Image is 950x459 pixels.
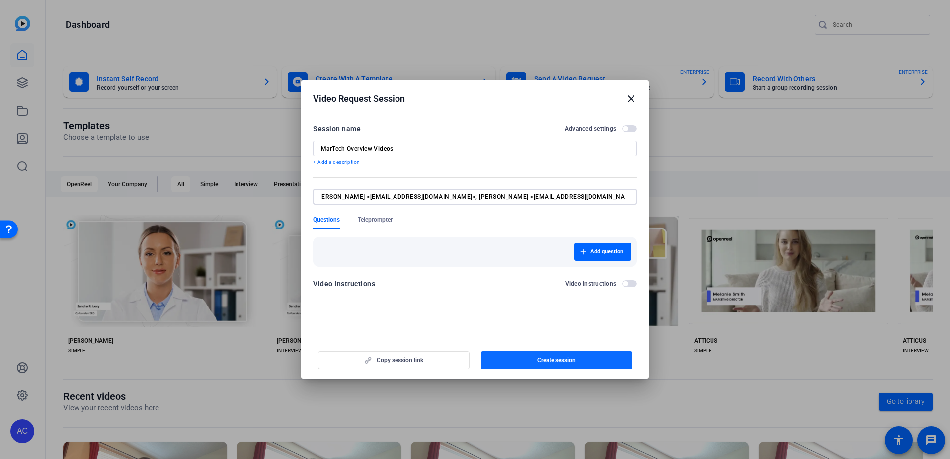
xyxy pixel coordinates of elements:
h2: Advanced settings [565,125,616,133]
span: Add question [590,248,623,256]
div: Session name [313,123,361,135]
div: Video Instructions [313,278,375,290]
mat-icon: close [625,93,637,105]
h2: Video Instructions [565,280,617,288]
span: Create session [537,356,576,364]
button: Add question [574,243,631,261]
input: Send invitation to (enter email address here) [321,193,625,201]
span: Questions [313,216,340,224]
input: Enter Session Name [321,145,629,153]
span: Teleprompter [358,216,393,224]
button: Create session [481,351,633,369]
p: + Add a description [313,158,637,166]
div: Video Request Session [313,93,637,105]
